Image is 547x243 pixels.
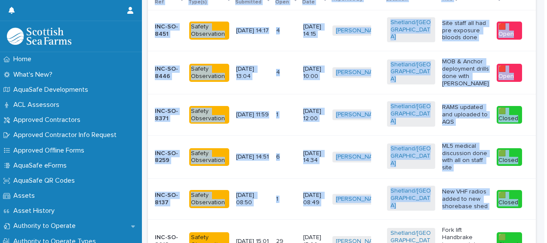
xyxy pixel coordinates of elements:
[155,192,182,206] p: INC-SO-8137
[10,146,91,155] p: Approved Offline Forms
[390,61,431,83] a: Shetland/[GEOGRAPHIC_DATA]
[155,108,182,122] p: INC-SO-8371
[276,25,282,34] p: 4
[236,27,269,34] p: [DATE] 14:17
[7,28,71,45] img: bPIBxiqnSb2ggTQWdOVV
[236,153,269,161] p: [DATE] 14:51
[442,58,490,87] p: MOB & Anchor deployment drills done with [PERSON_NAME]
[276,67,282,76] p: 4
[189,64,229,82] div: Safety Observation
[236,65,269,80] p: [DATE] 13:04
[148,51,536,94] tr: INC-SO-8446Safety Observation[DATE] 13:0444 [DATE] 10:00[PERSON_NAME] Shetland/[GEOGRAPHIC_DATA] ...
[442,188,490,210] p: New VHF radios added to new shorebase shed
[10,71,59,79] p: What's New?
[303,108,326,122] p: [DATE] 12:00
[303,150,326,165] p: [DATE] 14:34
[189,190,229,208] div: Safety Observation
[303,192,326,206] p: [DATE] 08:49
[276,109,280,118] p: 1
[189,22,229,40] div: Safety Observation
[442,20,490,41] p: Site staff all had pre exposure bloods done
[497,148,522,166] div: 🟩 Closed
[390,187,431,209] a: Shetland/[GEOGRAPHIC_DATA]
[303,65,326,80] p: [DATE] 10:00
[10,207,61,215] p: Asset History
[148,135,536,178] tr: INC-SO-8259Safety Observation[DATE] 14:5166 [DATE] 14:34[PERSON_NAME] Shetland/[GEOGRAPHIC_DATA] ...
[236,192,269,206] p: [DATE] 08:50
[10,101,66,109] p: ACL Assessors
[10,222,83,230] p: Authority to Operate
[189,106,229,124] div: Safety Observation
[148,10,536,51] tr: INC-SO-8451Safety Observation[DATE] 14:1744 [DATE] 14:15[PERSON_NAME] Shetland/[GEOGRAPHIC_DATA] ...
[148,94,536,135] tr: INC-SO-8371Safety Observation[DATE] 11:5911 [DATE] 12:00[PERSON_NAME] Shetland/[GEOGRAPHIC_DATA] ...
[276,152,282,161] p: 6
[10,131,123,139] p: Approved Contractor Info Request
[497,190,522,208] div: 🟩 Closed
[336,196,383,203] a: [PERSON_NAME]
[303,23,326,38] p: [DATE] 14:15
[336,111,383,118] a: [PERSON_NAME]
[10,162,74,170] p: AquaSafe eForms
[155,150,182,165] p: INC-SO-8259
[390,103,431,125] a: Shetland/[GEOGRAPHIC_DATA]
[148,178,536,219] tr: INC-SO-8137Safety Observation[DATE] 08:5011 [DATE] 08:49[PERSON_NAME] Shetland/[GEOGRAPHIC_DATA] ...
[336,69,383,76] a: [PERSON_NAME]
[442,143,490,171] p: ML5 medical discussion done with all on staff site
[497,22,522,40] div: 🟥 Open
[276,194,280,203] p: 1
[497,106,522,124] div: 🟩 Closed
[189,148,229,166] div: Safety Observation
[236,111,269,118] p: [DATE] 11:59
[10,86,95,94] p: AquaSafe Developments
[390,145,431,167] a: Shetland/[GEOGRAPHIC_DATA]
[390,19,431,40] a: Shetland/[GEOGRAPHIC_DATA]
[10,116,87,124] p: Approved Contractors
[497,64,522,82] div: 🟥 Open
[336,153,383,161] a: [PERSON_NAME]
[336,27,383,34] a: [PERSON_NAME]
[10,192,42,200] p: Assets
[10,55,38,63] p: Home
[155,23,182,38] p: INC-SO-8451
[155,65,182,80] p: INC-SO-8446
[442,104,490,125] p: RAMS updated and uploaded to AQS
[10,177,82,185] p: AquaSafe QR Codes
